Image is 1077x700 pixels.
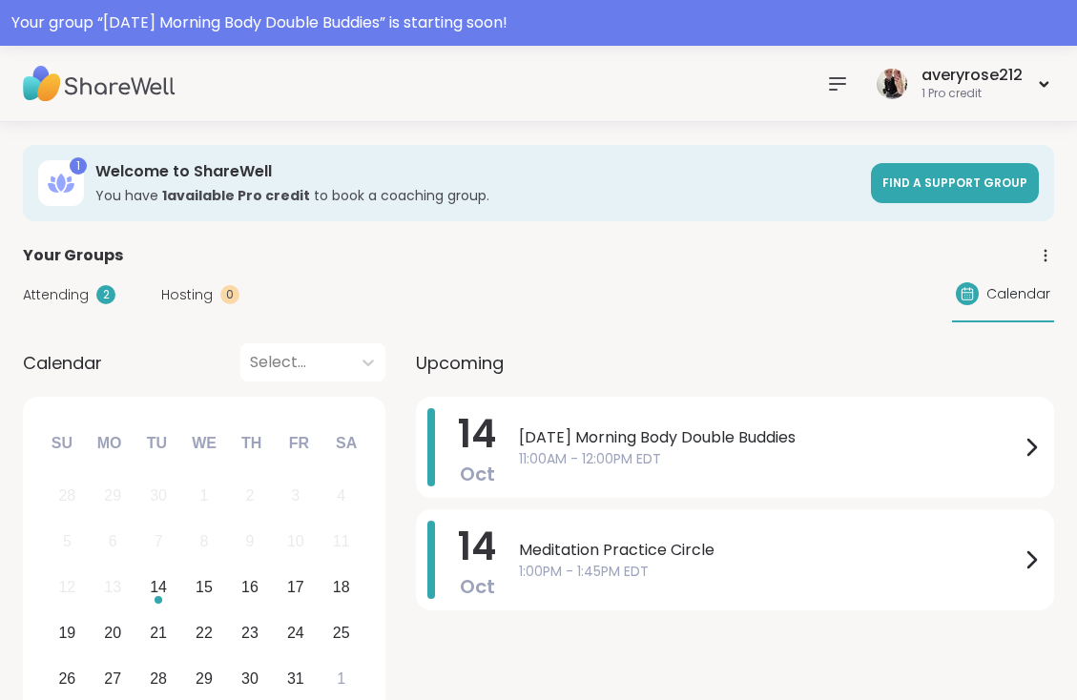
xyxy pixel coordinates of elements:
div: Choose Saturday, November 1st, 2025 [321,658,362,699]
div: Not available Sunday, October 12th, 2025 [47,567,88,608]
div: 20 [104,620,121,646]
div: 7 [155,528,163,554]
div: Choose Sunday, October 19th, 2025 [47,612,88,653]
div: 1 [70,157,87,175]
div: Choose Monday, October 20th, 2025 [93,612,134,653]
span: 14 [458,407,496,461]
span: Your Groups [23,244,123,267]
div: Choose Sunday, October 26th, 2025 [47,658,88,699]
div: 18 [333,574,350,600]
div: Choose Wednesday, October 29th, 2025 [184,658,225,699]
div: 14 [150,574,167,600]
div: 12 [58,574,75,600]
div: Choose Thursday, October 23rd, 2025 [230,612,271,653]
div: 24 [287,620,304,646]
span: 11:00AM - 12:00PM EDT [519,449,1020,469]
div: 30 [150,483,167,508]
div: Not available Monday, October 13th, 2025 [93,567,134,608]
div: 16 [241,574,259,600]
div: 3 [291,483,300,508]
div: Not available Wednesday, October 8th, 2025 [184,522,225,563]
div: Not available Tuesday, September 30th, 2025 [138,476,179,517]
div: 30 [241,666,259,691]
div: Choose Tuesday, October 14th, 2025 [138,567,179,608]
div: 9 [245,528,254,554]
div: Choose Monday, October 27th, 2025 [93,658,134,699]
div: 29 [104,483,121,508]
div: 1 Pro credit [922,86,1023,102]
div: Choose Tuesday, October 28th, 2025 [138,658,179,699]
div: Mo [88,422,130,464]
div: Choose Thursday, October 16th, 2025 [230,567,271,608]
span: Hosting [161,285,213,305]
div: Not available Sunday, September 28th, 2025 [47,476,88,517]
div: 2 [245,483,254,508]
div: 10 [287,528,304,554]
div: 13 [104,574,121,600]
div: averyrose212 [922,65,1023,86]
div: 29 [196,666,213,691]
a: Find a support group [871,163,1039,203]
div: 8 [200,528,209,554]
div: We [183,422,225,464]
div: 26 [58,666,75,691]
div: Choose Tuesday, October 21st, 2025 [138,612,179,653]
div: Not available Saturday, October 11th, 2025 [321,522,362,563]
span: Oct [460,573,495,600]
div: Your group “ [DATE] Morning Body Double Buddies ” is starting soon! [11,11,1066,34]
div: 19 [58,620,75,646]
div: Sa [325,422,367,464]
span: 14 [458,520,496,573]
div: Choose Saturday, October 18th, 2025 [321,567,362,608]
div: 5 [63,528,72,554]
div: 23 [241,620,259,646]
div: 27 [104,666,121,691]
span: Oct [460,461,495,487]
div: Choose Wednesday, October 15th, 2025 [184,567,225,608]
div: Not available Friday, October 3rd, 2025 [275,476,316,517]
span: Find a support group [882,175,1027,191]
div: Choose Friday, October 31st, 2025 [275,658,316,699]
span: Meditation Practice Circle [519,539,1020,562]
div: 28 [150,666,167,691]
span: Calendar [986,284,1050,304]
span: Upcoming [416,350,504,376]
b: 1 available Pro credit [162,186,310,205]
div: 11 [333,528,350,554]
div: Not available Wednesday, October 1st, 2025 [184,476,225,517]
div: Choose Wednesday, October 22nd, 2025 [184,612,225,653]
h3: You have to book a coaching group. [95,186,860,205]
div: Not available Tuesday, October 7th, 2025 [138,522,179,563]
div: Choose Saturday, October 25th, 2025 [321,612,362,653]
span: [DATE] Morning Body Double Buddies [519,426,1020,449]
div: 31 [287,666,304,691]
div: 17 [287,574,304,600]
div: 15 [196,574,213,600]
div: 21 [150,620,167,646]
div: Choose Friday, October 24th, 2025 [275,612,316,653]
span: 1:00PM - 1:45PM EDT [519,562,1020,582]
span: Attending [23,285,89,305]
div: Fr [278,422,320,464]
div: 22 [196,620,213,646]
img: ShareWell Nav Logo [23,51,176,117]
div: Not available Monday, September 29th, 2025 [93,476,134,517]
img: averyrose212 [877,69,907,99]
div: 1 [200,483,209,508]
div: 0 [220,285,239,304]
div: 4 [337,483,345,508]
div: Choose Friday, October 17th, 2025 [275,567,316,608]
h3: Welcome to ShareWell [95,161,860,182]
div: 25 [333,620,350,646]
div: 2 [96,285,115,304]
div: Su [41,422,83,464]
div: 6 [109,528,117,554]
div: Choose Thursday, October 30th, 2025 [230,658,271,699]
div: Not available Thursday, October 2nd, 2025 [230,476,271,517]
div: Not available Sunday, October 5th, 2025 [47,522,88,563]
div: Not available Saturday, October 4th, 2025 [321,476,362,517]
div: Tu [135,422,177,464]
div: 28 [58,483,75,508]
div: 1 [337,666,345,691]
div: Not available Thursday, October 9th, 2025 [230,522,271,563]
